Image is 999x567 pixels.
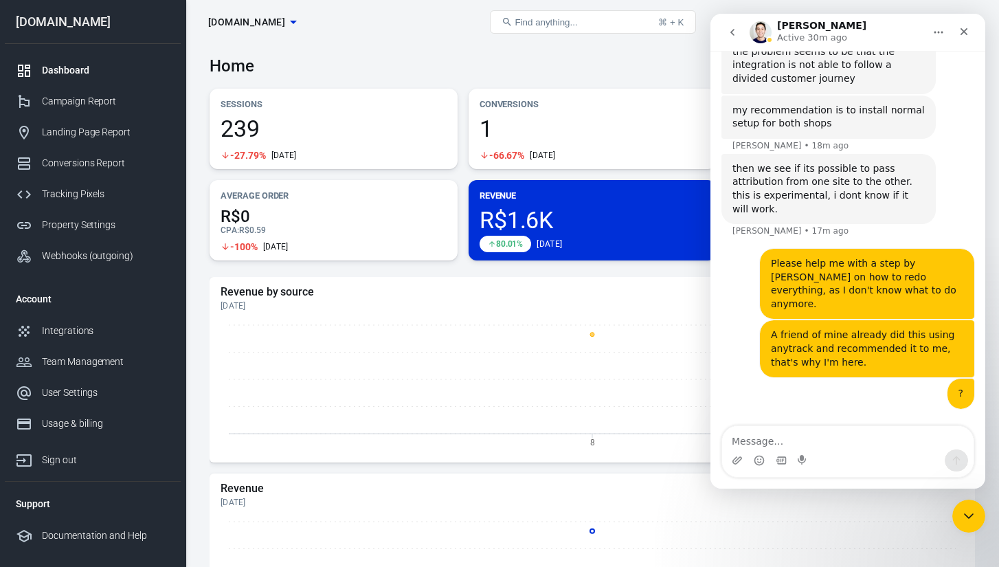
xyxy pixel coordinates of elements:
[480,97,706,111] p: Conversions
[5,148,181,179] a: Conversions Report
[530,150,555,161] div: [DATE]
[5,210,181,241] a: Property Settings
[5,282,181,315] li: Account
[42,218,170,232] div: Property Settings
[230,242,258,252] span: -100%
[221,117,447,140] span: 239
[221,285,964,299] h5: Revenue by source
[5,55,181,86] a: Dashboard
[271,150,297,161] div: [DATE]
[5,487,181,520] li: Support
[42,529,170,543] div: Documentation and Help
[480,208,706,232] span: R$1.6K
[5,408,181,439] a: Usage & billing
[42,125,170,140] div: Landing Page Report
[221,497,964,508] div: [DATE]
[42,94,170,109] div: Campaign Report
[5,377,181,408] a: User Settings
[480,188,706,203] p: Revenue
[5,117,181,148] a: Landing Page Report
[496,240,524,248] span: 80.01%
[230,151,266,160] span: -27.79%
[239,225,266,235] span: R$0.59
[221,97,447,111] p: Sessions
[42,187,170,201] div: Tracking Pixels
[210,56,254,76] h3: Home
[5,346,181,377] a: Team Management
[480,117,706,140] span: 1
[42,156,170,170] div: Conversions Report
[221,208,447,225] span: R$0
[710,14,985,489] iframe: Intercom live chat
[42,63,170,78] div: Dashboard
[658,17,684,27] div: ⌘ + K
[42,249,170,263] div: Webhooks (outgoing)
[5,439,181,476] a: Sign out
[489,151,525,160] span: -66.67%
[5,86,181,117] a: Campaign Report
[955,5,988,38] a: Sign out
[537,238,562,249] div: [DATE]
[221,225,239,235] span: CPA :
[42,386,170,400] div: User Settings
[5,179,181,210] a: Tracking Pixels
[5,16,181,28] div: [DOMAIN_NAME]
[221,482,964,496] h5: Revenue
[42,324,170,338] div: Integrations
[5,315,181,346] a: Integrations
[263,241,289,252] div: [DATE]
[42,453,170,467] div: Sign out
[42,416,170,431] div: Usage & billing
[221,188,447,203] p: Average Order
[221,300,964,311] div: [DATE]
[952,500,985,533] iframe: Intercom live chat
[203,10,302,35] button: [DOMAIN_NAME]
[5,241,181,271] a: Webhooks (outgoing)
[42,355,170,369] div: Team Management
[515,17,578,27] span: Find anything...
[590,437,595,447] tspan: 8
[208,14,285,31] span: zurahome.es
[490,10,696,34] button: Find anything...⌘ + K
